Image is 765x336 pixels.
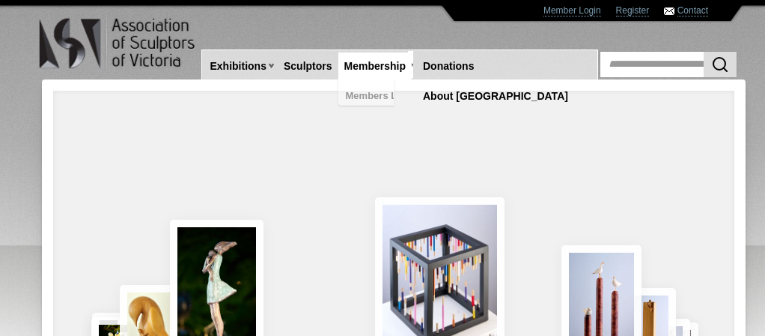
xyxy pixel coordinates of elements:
a: Contact [677,5,708,16]
a: About [GEOGRAPHIC_DATA] [417,82,574,110]
a: Members Login [338,82,488,109]
img: Search [711,55,729,73]
a: Member Login [543,5,601,16]
img: logo.png [38,15,198,72]
a: Exhibitions [204,52,272,80]
a: Register [616,5,650,16]
a: Donations [417,52,480,80]
a: Membership [338,52,412,80]
img: Contact ASV [664,7,674,15]
a: Sculptors [278,52,338,80]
